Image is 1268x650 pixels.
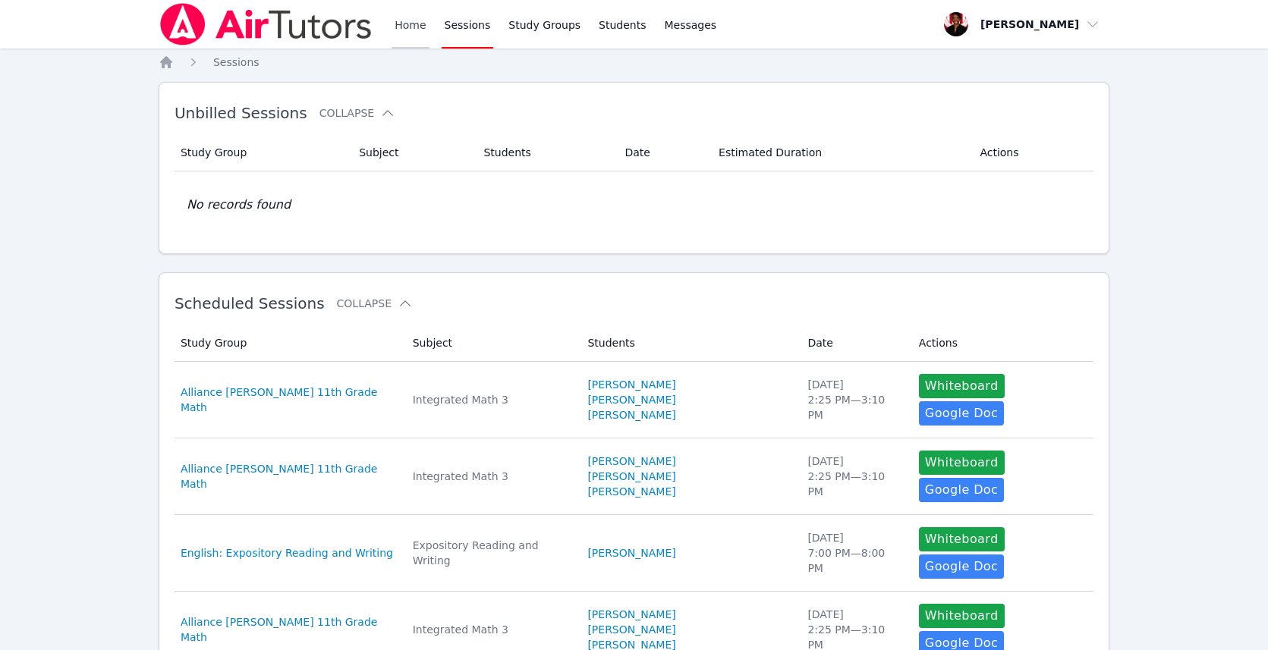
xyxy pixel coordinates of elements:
[413,538,570,568] div: Expository Reading and Writing
[175,171,1093,238] td: No records found
[910,325,1093,362] th: Actions
[578,325,798,362] th: Students
[319,105,395,121] button: Collapse
[615,134,710,171] th: Date
[587,407,675,422] a: [PERSON_NAME]
[807,377,900,422] div: [DATE] 2:25 PM — 3:10 PM
[181,461,395,491] a: Alliance [PERSON_NAME] 11th Grade Math
[175,134,350,171] th: Study Group
[175,294,325,312] span: Scheduled Sessions
[213,56,260,68] span: Sessions
[175,362,1093,438] tr: Alliance [PERSON_NAME] 11th Grade MathIntegrated Math 3[PERSON_NAME][PERSON_NAME][PERSON_NAME][DA...
[919,401,1004,425] a: Google Doc
[404,325,579,362] th: Subject
[413,392,570,407] div: Integrated Math 3
[213,55,260,70] a: Sessions
[971,134,1093,171] th: Actions
[350,134,474,171] th: Subject
[919,451,1005,475] button: Whiteboard
[175,438,1093,515] tr: Alliance [PERSON_NAME] 11th Grade MathIntegrated Math 3[PERSON_NAME][PERSON_NAME][PERSON_NAME][DA...
[181,545,393,561] a: English: Expository Reading and Writing
[175,104,307,122] span: Unbilled Sessions
[159,3,373,46] img: Air Tutors
[807,454,900,499] div: [DATE] 2:25 PM — 3:10 PM
[798,325,909,362] th: Date
[919,478,1004,502] a: Google Doc
[919,374,1005,398] button: Whiteboard
[710,134,971,171] th: Estimated Duration
[665,17,717,33] span: Messages
[337,296,413,311] button: Collapse
[175,515,1093,592] tr: English: Expository Reading and WritingExpository Reading and Writing[PERSON_NAME][DATE]7:00 PM—8...
[587,607,675,622] a: [PERSON_NAME]
[919,604,1005,628] button: Whiteboard
[587,377,675,392] a: [PERSON_NAME]
[175,325,404,362] th: Study Group
[807,530,900,576] div: [DATE] 7:00 PM — 8:00 PM
[587,392,675,407] a: [PERSON_NAME]
[587,545,675,561] a: [PERSON_NAME]
[181,614,395,645] a: Alliance [PERSON_NAME] 11th Grade Math
[413,469,570,484] div: Integrated Math 3
[919,554,1004,579] a: Google Doc
[587,622,675,637] a: [PERSON_NAME]
[587,469,675,484] a: [PERSON_NAME]
[919,527,1005,551] button: Whiteboard
[181,385,395,415] a: Alliance [PERSON_NAME] 11th Grade Math
[159,55,1109,70] nav: Breadcrumb
[413,622,570,637] div: Integrated Math 3
[587,454,675,469] a: [PERSON_NAME]
[587,484,675,499] a: [PERSON_NAME]
[474,134,615,171] th: Students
